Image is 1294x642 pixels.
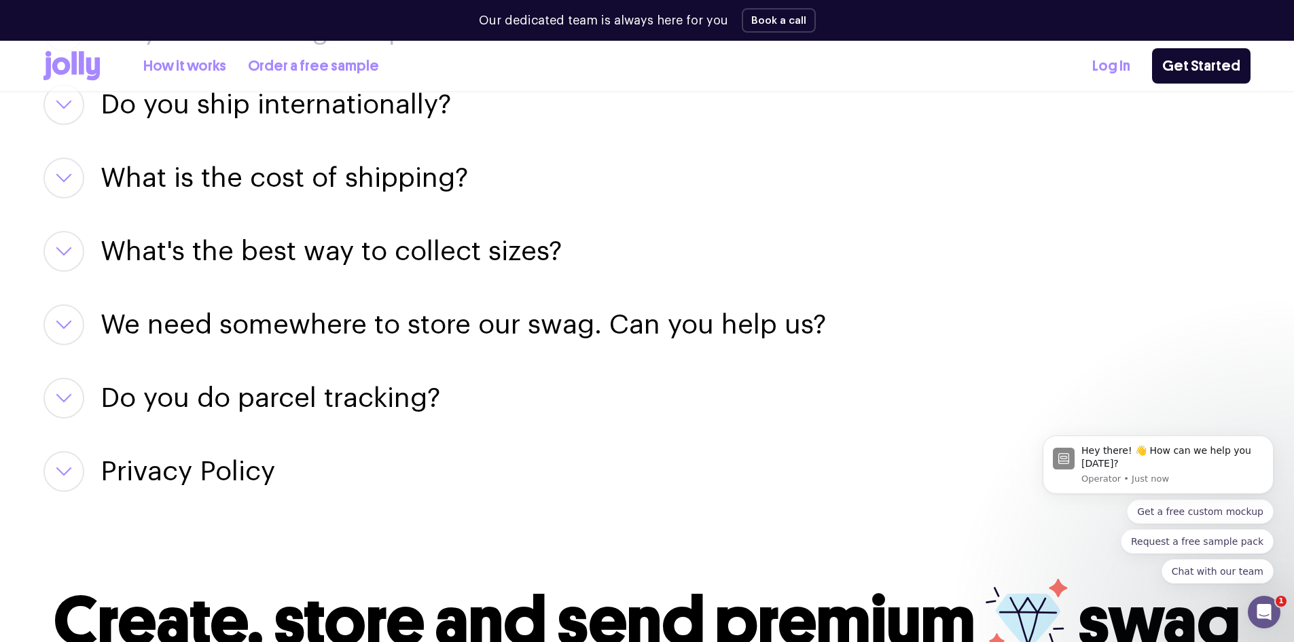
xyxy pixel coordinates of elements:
iframe: Intercom live chat [1248,596,1280,628]
button: We need somewhere to store our swag. Can you help us? [101,304,826,345]
button: What is the cost of shipping? [101,158,468,198]
button: Do you ship internationally? [101,84,451,125]
a: Get Started [1152,48,1251,84]
button: Do you do parcel tracking? [101,378,440,418]
button: Privacy Policy [101,451,275,492]
span: 1 [1276,596,1287,607]
a: How it works [143,55,226,77]
p: Our dedicated team is always here for you [479,12,728,30]
iframe: Intercom notifications message [1022,331,1294,605]
button: Book a call [742,8,816,33]
a: Order a free sample [248,55,379,77]
a: Log In [1092,55,1130,77]
button: What's the best way to collect sizes? [101,231,562,272]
